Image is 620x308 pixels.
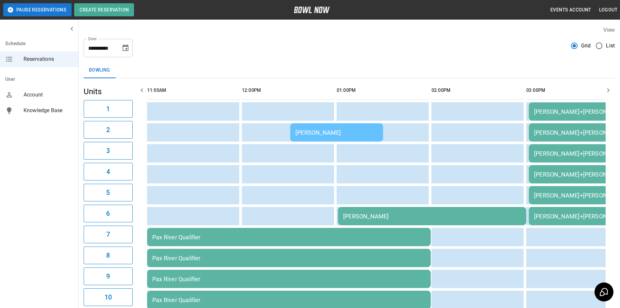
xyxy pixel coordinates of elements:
[606,42,615,50] span: List
[106,104,110,114] h6: 1
[106,271,110,282] h6: 9
[84,142,133,160] button: 3
[152,234,426,241] div: Pax River Qualifier
[106,166,110,177] h6: 4
[337,81,429,100] th: 01:00PM
[106,229,110,240] h6: 7
[603,27,615,33] label: View
[84,100,133,118] button: 1
[84,121,133,139] button: 2
[152,276,426,282] div: Pax River Qualifier
[106,125,110,135] h6: 2
[84,62,615,78] div: inventory tabs
[581,42,591,50] span: Grid
[596,4,620,16] button: Logout
[106,250,110,261] h6: 8
[548,4,594,16] button: Events Account
[84,288,133,306] button: 10
[84,62,115,78] button: Bowling
[84,184,133,201] button: 5
[106,145,110,156] h6: 3
[84,226,133,243] button: 7
[105,292,112,302] h6: 10
[152,297,426,303] div: Pax River Qualifier
[295,129,378,136] div: [PERSON_NAME]
[152,255,426,262] div: Pax River Qualifier
[84,86,133,97] h5: Units
[106,208,110,219] h6: 6
[24,107,73,114] span: Knowledge Base
[24,55,73,63] span: Reservations
[343,213,521,220] div: [PERSON_NAME]
[3,3,72,16] button: Pause Reservations
[242,81,334,100] th: 12:00PM
[74,3,134,16] button: Create Reservation
[24,91,73,99] span: Account
[84,267,133,285] button: 9
[431,81,524,100] th: 02:00PM
[147,81,239,100] th: 11:00AM
[84,247,133,264] button: 8
[84,205,133,222] button: 6
[84,163,133,180] button: 4
[106,187,110,198] h6: 5
[119,42,132,55] button: Choose date, selected date is Aug 30, 2025
[294,7,330,13] img: logo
